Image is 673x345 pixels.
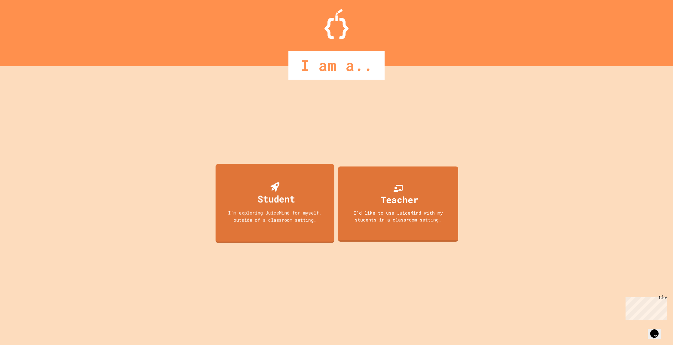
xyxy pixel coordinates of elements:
[623,295,667,320] iframe: chat widget
[344,209,452,223] div: I'd like to use JuiceMind with my students in a classroom setting.
[381,193,419,206] div: Teacher
[324,9,349,39] img: Logo.svg
[258,192,295,206] div: Student
[288,51,385,80] div: I am a..
[221,209,328,223] div: I'm exploring JuiceMind for myself, outside of a classroom setting.
[2,2,41,38] div: Chat with us now!Close
[648,321,667,339] iframe: chat widget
